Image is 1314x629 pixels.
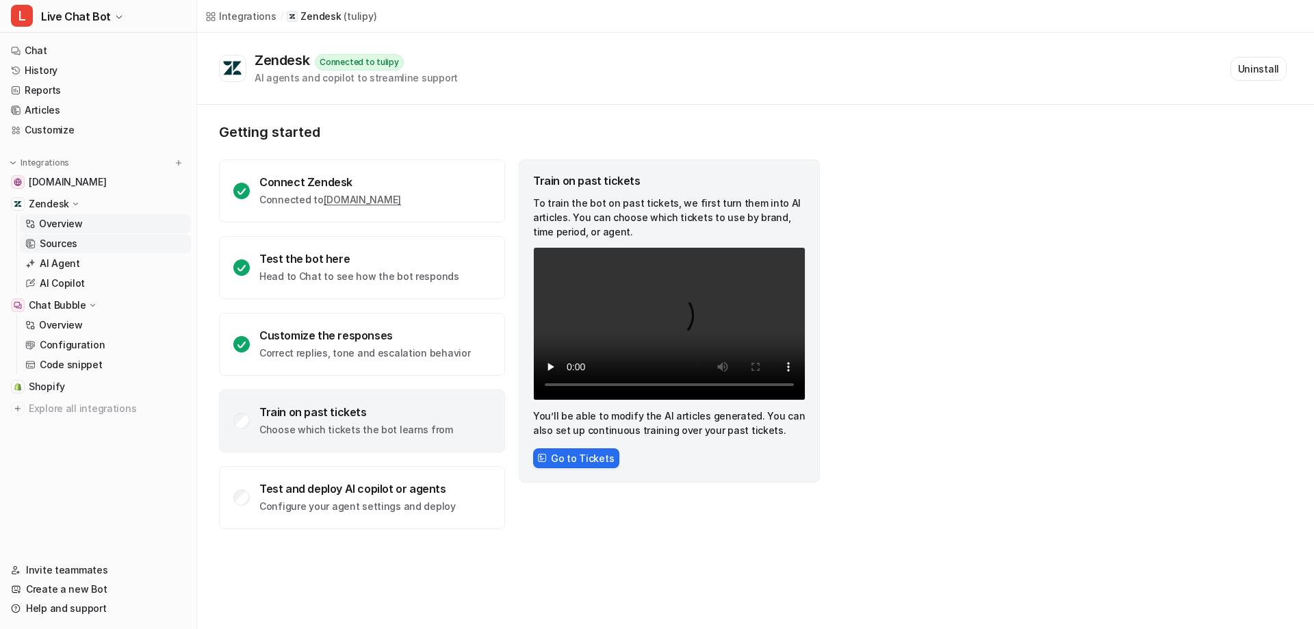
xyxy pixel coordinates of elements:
[11,5,33,27] span: L
[29,398,185,420] span: Explore all integrations
[21,157,69,168] p: Integrations
[40,237,77,251] p: Sources
[259,346,470,360] p: Correct replies, tone and escalation behavior
[29,298,86,312] p: Chat Bubble
[29,380,65,394] span: Shopify
[11,402,25,415] img: explore all integrations
[20,234,191,253] a: Sources
[259,405,453,419] div: Train on past tickets
[14,301,22,309] img: Chat Bubble
[533,448,619,468] button: Go to Tickets
[20,274,191,293] a: AI Copilot
[300,10,341,23] p: Zendesk
[5,599,191,618] a: Help and support
[5,101,191,120] a: Articles
[5,81,191,100] a: Reports
[255,52,315,68] div: Zendesk
[39,318,83,332] p: Overview
[20,254,191,273] a: AI Agent
[259,252,459,266] div: Test the bot here
[20,214,191,233] a: Overview
[39,217,83,231] p: Overview
[5,156,73,170] button: Integrations
[259,270,459,283] p: Head to Chat to see how the bot responds
[5,377,191,396] a: ShopifyShopify
[5,580,191,599] a: Create a new Bot
[40,277,85,290] p: AI Copilot
[533,247,806,400] video: Your browser does not support the video tag.
[14,200,22,208] img: Zendesk
[40,257,80,270] p: AI Agent
[29,175,106,189] span: [DOMAIN_NAME]
[20,355,191,374] a: Code snippet
[259,423,453,437] p: Choose which tickets the bot learns from
[315,54,403,70] div: Connected to tulipy
[5,120,191,140] a: Customize
[20,316,191,335] a: Overview
[5,61,191,80] a: History
[1231,57,1287,81] button: Uninstall
[537,453,547,463] img: FrameIcon
[255,70,458,85] div: AI agents and copilot to streamline support
[219,124,821,140] p: Getting started
[259,175,401,189] div: Connect Zendesk
[259,482,456,496] div: Test and deploy AI copilot or agents
[29,197,69,211] p: Zendesk
[259,329,470,342] div: Customize the responses
[41,7,111,26] span: Live Chat Bot
[281,10,283,23] span: /
[344,10,376,23] p: ( tulipy )
[40,358,103,372] p: Code snippet
[20,335,191,355] a: Configuration
[174,158,183,168] img: menu_add.svg
[14,178,22,186] img: wovenwood.co.uk
[259,500,456,513] p: Configure your agent settings and deploy
[5,41,191,60] a: Chat
[287,10,376,23] a: Zendesk(tulipy)
[205,9,276,23] a: Integrations
[324,194,401,205] a: [DOMAIN_NAME]
[222,60,243,77] img: Zendesk logo
[533,174,806,188] div: Train on past tickets
[5,561,191,580] a: Invite teammates
[8,158,18,168] img: expand menu
[5,399,191,418] a: Explore all integrations
[40,338,105,352] p: Configuration
[533,409,806,437] p: You’ll be able to modify the AI articles generated. You can also set up continuous training over ...
[219,9,276,23] div: Integrations
[533,196,806,239] p: To train the bot on past tickets, we first turn them into AI articles. You can choose which ticke...
[5,172,191,192] a: wovenwood.co.uk[DOMAIN_NAME]
[14,383,22,391] img: Shopify
[259,193,401,207] p: Connected to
